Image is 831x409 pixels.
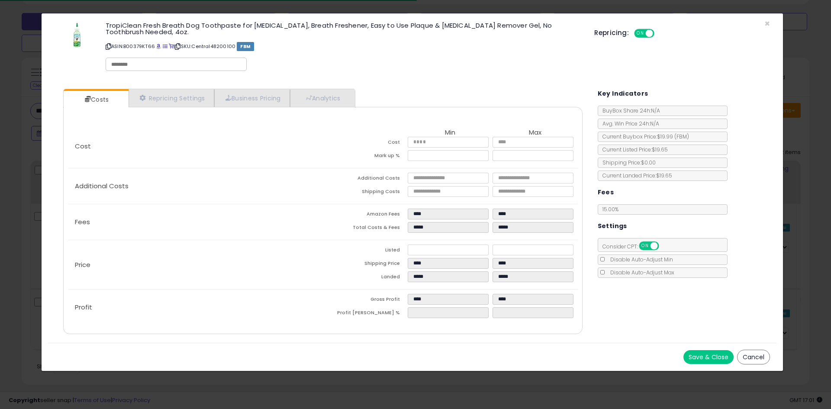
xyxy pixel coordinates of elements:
[68,219,323,225] p: Fees
[737,350,770,364] button: Cancel
[323,222,408,235] td: Total Costs & Fees
[640,242,651,250] span: ON
[323,294,408,307] td: Gross Profit
[606,269,674,276] span: Disable Auto-Adjust Max
[323,150,408,164] td: Mark up %
[237,42,254,51] span: FBM
[408,129,493,137] th: Min
[106,22,581,35] h3: TropiClean Fresh Breath Dog Toothpaste for [MEDICAL_DATA], Breath Freshener, Easy to Use Plaque &...
[683,350,734,364] button: Save & Close
[323,173,408,186] td: Additional Costs
[323,271,408,285] td: Landed
[68,304,323,311] p: Profit
[598,133,689,140] span: Current Buybox Price:
[602,206,618,213] span: 15.00 %
[163,43,167,50] a: All offer listings
[598,120,659,127] span: Avg. Win Price 24h: N/A
[106,39,581,53] p: ASIN: B00379KT66 | SKU: Central48200100
[323,186,408,200] td: Shipping Costs
[635,30,646,37] span: ON
[598,107,660,114] span: BuyBox Share 24h: N/A
[129,89,214,107] a: Repricing Settings
[598,146,668,153] span: Current Listed Price: $19.65
[68,261,323,268] p: Price
[598,187,614,198] h5: Fees
[606,256,673,263] span: Disable Auto-Adjust Min
[169,43,174,50] a: Your listing only
[657,242,671,250] span: OFF
[594,29,629,36] h5: Repricing:
[323,209,408,222] td: Amazon Fees
[73,22,81,48] img: 31o5Y66kC3L._SL60_.jpg
[323,307,408,321] td: Profit [PERSON_NAME] %
[214,89,290,107] a: Business Pricing
[68,183,323,190] p: Additional Costs
[657,133,689,140] span: $19.99
[323,137,408,150] td: Cost
[764,17,770,30] span: ×
[156,43,161,50] a: BuyBox page
[598,243,670,250] span: Consider CPT:
[653,30,667,37] span: OFF
[598,88,648,99] h5: Key Indicators
[64,91,128,108] a: Costs
[323,245,408,258] td: Listed
[68,143,323,150] p: Cost
[290,89,354,107] a: Analytics
[674,133,689,140] span: ( FBM )
[598,221,627,232] h5: Settings
[493,129,577,137] th: Max
[598,159,656,166] span: Shipping Price: $0.00
[598,172,672,179] span: Current Landed Price: $19.65
[323,258,408,271] td: Shipping Price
